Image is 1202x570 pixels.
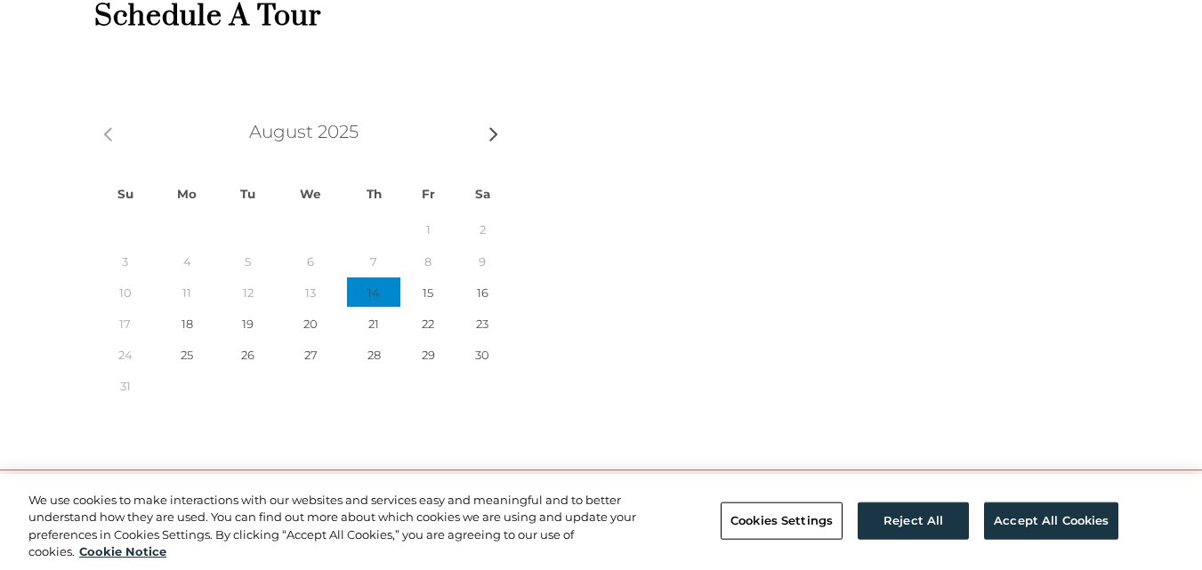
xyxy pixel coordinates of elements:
a: Next [485,117,509,141]
a: 16 [456,277,509,307]
span: 3 [98,246,154,276]
span: Thursday [367,187,382,201]
a: 14 [347,277,400,307]
span: 8 [402,246,454,276]
span: 12 [222,277,275,307]
button: Reject All [858,502,969,540]
span: Prev [103,122,117,136]
a: 27 [277,340,345,369]
a: 15 [402,277,454,307]
a: 25 [155,340,219,369]
button: Cookies Settings [721,502,843,540]
span: August [249,121,313,142]
span: Saturday [475,187,490,201]
span: 9 [456,246,509,276]
button: Accept All Cookies [984,502,1118,540]
a: Prev [99,117,123,141]
span: 5 [222,246,275,276]
span: Next [489,122,504,136]
a: 20 [277,309,345,338]
span: 24 [98,340,154,369]
a: 30 [456,340,509,369]
span: Sunday [117,187,133,201]
span: 17 [98,309,154,338]
a: 26 [222,340,275,369]
a: 21 [347,309,400,338]
a: 23 [456,309,509,338]
span: 13 [277,277,345,307]
a: 22 [402,309,454,338]
span: 10 [98,277,154,307]
span: Tuesday [240,187,255,201]
span: 4 [155,246,219,276]
a: 28 [347,340,400,369]
a: 29 [402,340,454,369]
a: 19 [222,309,275,338]
div: We use cookies to make interactions with our websites and services easy and meaningful and to bet... [28,492,661,561]
span: Monday [177,187,197,201]
span: 6 [277,246,345,276]
span: Friday [422,187,435,201]
span: 2025 [318,121,359,142]
span: 31 [98,372,154,401]
span: 1 [402,215,454,245]
span: 2 [456,215,509,245]
span: Wednesday [300,187,321,201]
span: 7 [347,246,400,276]
span: 11 [155,277,219,307]
a: More information about your privacy [79,544,166,558]
a: 18 [155,309,219,338]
